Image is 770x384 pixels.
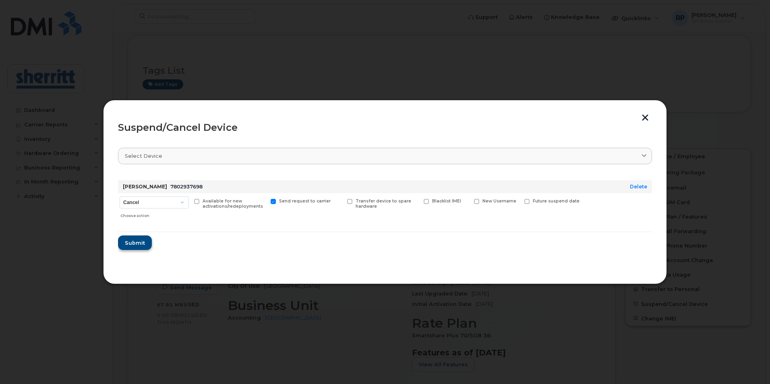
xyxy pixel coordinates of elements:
strong: [PERSON_NAME] [123,184,167,190]
span: Available for new activations/redeployments [203,198,263,209]
span: Select device [125,152,162,160]
span: Transfer device to spare hardware [356,198,411,209]
input: Transfer device to spare hardware [337,199,342,203]
input: Send request to carrier [261,199,265,203]
span: Send request to carrier [279,198,331,204]
span: Submit [125,239,145,247]
span: Blacklist IMEI [432,198,461,204]
span: 7802937698 [170,184,203,190]
input: New Username [464,199,468,203]
span: New Username [482,198,516,204]
input: Blacklist IMEI [414,199,418,203]
div: Suspend/Cancel Device [118,123,652,132]
a: Select device [118,148,652,164]
input: Available for new activations/redeployments [184,199,188,203]
div: Choose action [120,209,189,219]
span: Future suspend date [533,198,580,204]
a: Delete [630,184,647,190]
button: Submit [118,235,152,250]
input: Future suspend date [515,199,519,203]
